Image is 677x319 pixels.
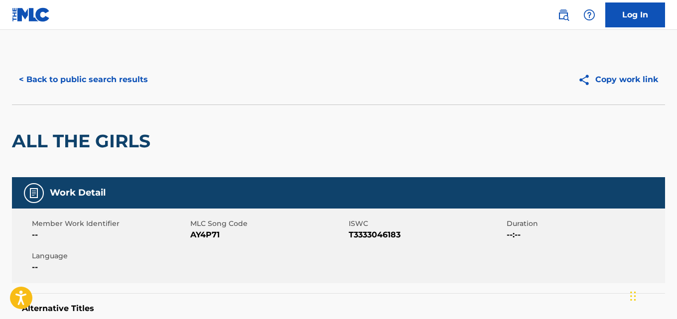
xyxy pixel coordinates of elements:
[571,67,665,92] button: Copy work link
[579,5,599,25] div: Help
[349,229,505,241] span: T3333046183
[32,261,188,273] span: --
[22,304,655,314] h5: Alternative Titles
[32,229,188,241] span: --
[583,9,595,21] img: help
[630,281,636,311] div: Drag
[578,74,595,86] img: Copy work link
[557,9,569,21] img: search
[12,7,50,22] img: MLC Logo
[349,218,505,229] span: ISWC
[627,271,677,319] iframe: Chat Widget
[507,218,663,229] span: Duration
[507,229,663,241] span: --:--
[12,130,155,152] h2: ALL THE GIRLS
[12,67,155,92] button: < Back to public search results
[190,218,346,229] span: MLC Song Code
[28,187,40,199] img: Work Detail
[190,229,346,241] span: AY4P71
[553,5,573,25] a: Public Search
[50,187,106,199] h5: Work Detail
[605,2,665,27] a: Log In
[32,251,188,261] span: Language
[32,218,188,229] span: Member Work Identifier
